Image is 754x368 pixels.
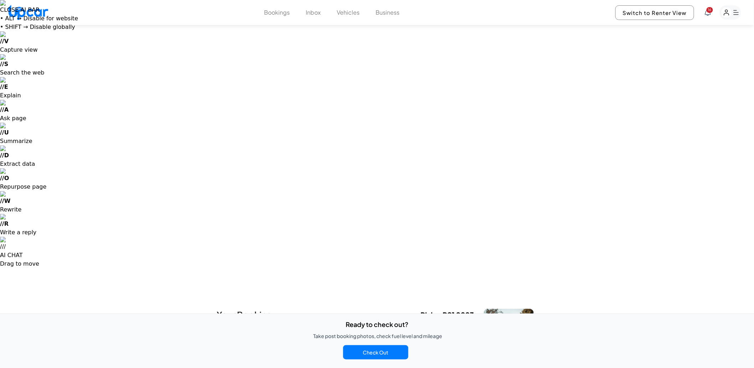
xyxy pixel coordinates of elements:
h1: Your Booking [217,309,392,320]
h3: Rivian RS1 2023 [420,310,475,320]
img: Rivian RS1 2023 [484,309,534,337]
p: Ready to check out? [346,320,408,329]
button: Check Out [343,345,408,359]
p: Take post booking photos, check fuel level and mileage [313,332,442,339]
